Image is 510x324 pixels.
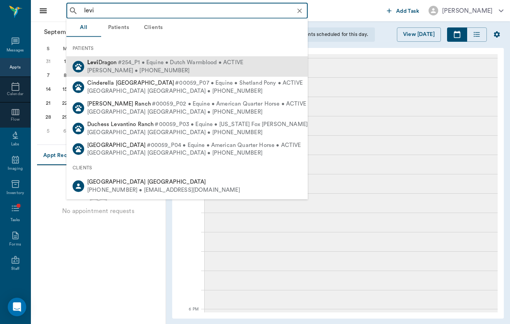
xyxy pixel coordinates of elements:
span: September [42,27,77,38]
div: PATIENTS [66,40,308,56]
div: Staff [11,266,19,272]
div: Appointment request tabs [37,147,159,165]
span: Dragon [87,60,117,65]
div: Sunday, September 21, 2025 [43,98,54,109]
span: #254_P1 • Equine • Dutch Warmblood • ACTIVE [118,59,243,67]
button: [PERSON_NAME] [422,3,510,18]
button: Clients [136,19,171,37]
button: Add Task [384,3,422,18]
button: Clear [294,5,305,16]
button: Patients [101,19,136,37]
b: Levi [87,60,98,65]
div: Sunday, September 28, 2025 [43,112,54,123]
div: Monday, September 1, 2025 [59,56,70,67]
p: No appointment requests [62,206,134,216]
span: [GEOGRAPHIC_DATA] [87,142,146,148]
button: Close drawer [36,3,51,19]
div: Monday, September 29, 2025 [59,112,70,123]
div: [PERSON_NAME] • [PHONE_NUMBER] [87,67,243,75]
div: Sunday, October 5, 2025 [43,126,54,136]
div: Monday, September 8, 2025 [59,70,70,81]
span: #00059_P04 • Equine • American Quarter Horse • ACTIVE [147,141,301,149]
div: Inventory [7,190,24,196]
div: 6 PM [178,305,198,313]
div: Sunday, September 14, 2025 [43,84,54,95]
div: [GEOGRAPHIC_DATA] [GEOGRAPHIC_DATA] • [PHONE_NUMBER] [87,128,334,136]
button: September2025 [40,24,105,40]
div: Labs [11,142,19,147]
button: All [66,19,101,37]
div: Sunday, August 31, 2025 [43,56,54,67]
span: [GEOGRAPHIC_DATA] [GEOGRAPHIC_DATA] [87,179,206,185]
span: #00059_P07 • Equine • Shetland Pony • ACTIVE [175,79,303,87]
div: CLIENTS [66,160,308,176]
div: [PHONE_NUMBER] • [EMAIL_ADDRESS][DOMAIN_NAME] [87,186,240,194]
div: Sunday, September 7, 2025 [43,70,54,81]
div: Monday, September 15, 2025 [59,84,70,95]
div: [GEOGRAPHIC_DATA] [GEOGRAPHIC_DATA] • [PHONE_NUMBER] [87,87,303,95]
span: Duchess Levantino Ranch [87,121,154,127]
div: [GEOGRAPHIC_DATA] [GEOGRAPHIC_DATA] • [PHONE_NUMBER] [87,108,306,116]
button: Appt Requests [37,147,87,165]
div: [PERSON_NAME] [442,6,493,15]
span: Cinderella [GEOGRAPHIC_DATA] [87,80,174,86]
div: S [40,43,57,55]
div: [GEOGRAPHIC_DATA] [GEOGRAPHIC_DATA] • [PHONE_NUMBER] [87,149,301,157]
div: Imaging [8,166,23,172]
span: #00059_P03 • Equine • [US_STATE] Fox [PERSON_NAME] • ACTIVE [154,121,334,129]
div: Monday, October 6, 2025 [59,126,70,136]
span: [PERSON_NAME] Ranch [87,101,151,106]
button: View [DATE] [397,27,441,42]
div: Open Intercom Messenger [8,298,26,316]
span: #00059_P02 • Equine • American Quarter Horse • ACTIVE [152,100,306,108]
div: Messages [7,48,24,53]
div: M [57,43,74,55]
div: Appts [10,65,20,70]
div: Forms [9,242,21,247]
div: Tasks [10,217,20,223]
input: Search [81,5,305,16]
div: Monday, September 22, 2025 [59,98,70,109]
div: There are no events scheduled for this day. [264,27,374,42]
